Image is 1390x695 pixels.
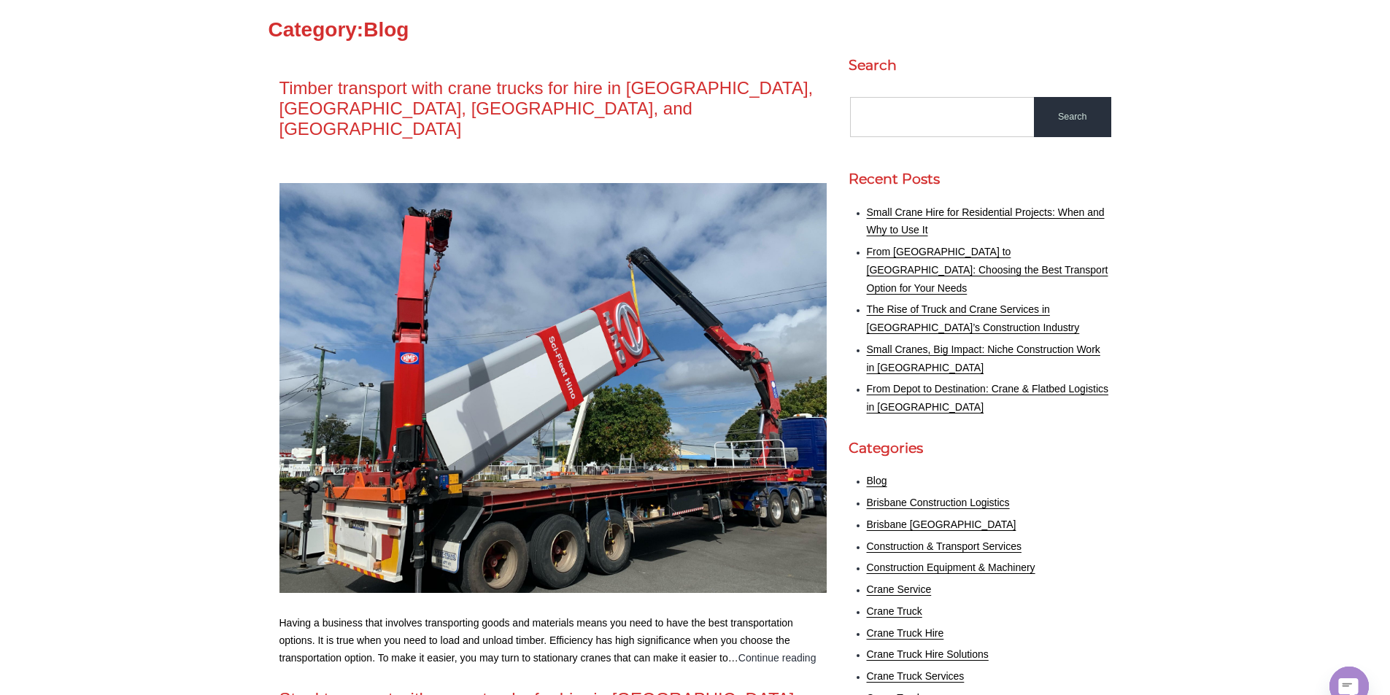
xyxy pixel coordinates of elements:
a: Crane Service [867,583,932,595]
a: Timber transport with crane trucks for hire in [GEOGRAPHIC_DATA], [GEOGRAPHIC_DATA], [GEOGRAPHIC_... [279,78,814,139]
h2: Recent Posts [849,170,1111,190]
a: Crane Truck Hire [867,627,944,639]
nav: Recent Posts [849,204,1111,417]
a: Construction & Transport Services [867,540,1022,552]
a: Crane Truck Hire Solutions [867,648,989,660]
h2: Categories [849,439,1111,459]
a: Continue reading [738,652,816,664]
a: Blog [867,475,887,486]
a: Brisbane [GEOGRAPHIC_DATA] [867,519,1016,530]
a: From [GEOGRAPHIC_DATA] to [GEOGRAPHIC_DATA]: Choosing the Best Transport Option for Your Needs [867,246,1108,294]
h2: Search [849,56,1111,76]
a: Brisbane Construction Logistics [867,497,1010,508]
a: Crane Truck [867,605,922,617]
a: Small Crane Hire for Residential Projects: When and Why to Use It [867,206,1105,236]
p: Having a business that involves transporting goods and materials means you need to have the best ... [279,615,827,667]
a: From Depot to Destination: Crane & Flatbed Logistics in [GEOGRAPHIC_DATA] [867,383,1109,413]
input: Search [1034,97,1111,137]
span: Blog [363,18,409,41]
h1: Category: [269,19,1122,42]
a: Small Cranes, Big Impact: Niche Construction Work in [GEOGRAPHIC_DATA] [867,343,1100,373]
a: Construction Equipment & Machinery [867,562,1035,573]
a: The Rise of Truck and Crane Services in [GEOGRAPHIC_DATA]’s Construction Industry [867,303,1080,333]
a: Crane Truck Services [867,670,965,682]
